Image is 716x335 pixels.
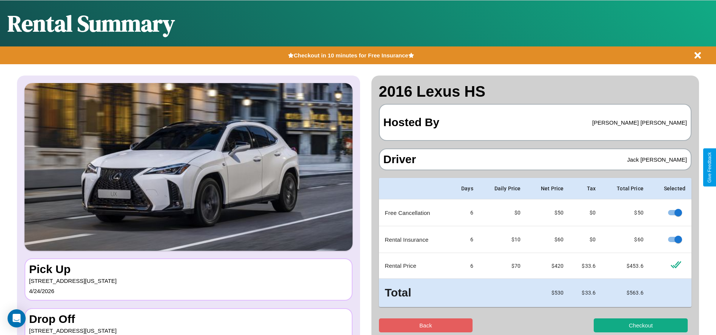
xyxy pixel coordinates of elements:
[294,52,408,59] b: Checkout in 10 minutes for Free Insurance
[29,286,348,296] p: 4 / 24 / 2026
[570,253,602,279] td: $ 33.6
[29,276,348,286] p: [STREET_ADDRESS][US_STATE]
[570,226,602,253] td: $0
[570,199,602,226] td: $0
[479,253,527,279] td: $ 70
[650,178,691,199] th: Selected
[479,226,527,253] td: $10
[592,117,687,128] p: [PERSON_NAME] [PERSON_NAME]
[527,226,570,253] td: $ 60
[627,154,687,165] p: Jack [PERSON_NAME]
[527,253,570,279] td: $ 420
[450,178,479,199] th: Days
[379,318,473,332] button: Back
[29,263,348,276] h3: Pick Up
[527,279,570,307] td: $ 530
[479,178,527,199] th: Daily Price
[570,178,602,199] th: Tax
[450,253,479,279] td: 6
[385,285,444,301] h3: Total
[602,253,650,279] td: $ 453.6
[707,152,712,183] div: Give Feedback
[379,178,692,307] table: simple table
[570,279,602,307] td: $ 33.6
[527,178,570,199] th: Net Price
[450,199,479,226] td: 6
[8,309,26,327] div: Open Intercom Messenger
[383,153,416,166] h3: Driver
[602,279,650,307] td: $ 563.6
[385,208,444,218] p: Free Cancellation
[594,318,688,332] button: Checkout
[602,178,650,199] th: Total Price
[383,108,439,136] h3: Hosted By
[602,199,650,226] td: $ 50
[29,313,348,326] h3: Drop Off
[385,261,444,271] p: Rental Price
[8,8,175,39] h1: Rental Summary
[527,199,570,226] td: $ 50
[379,83,692,100] h2: 2016 Lexus HS
[385,235,444,245] p: Rental Insurance
[450,226,479,253] td: 6
[479,199,527,226] td: $0
[602,226,650,253] td: $ 60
